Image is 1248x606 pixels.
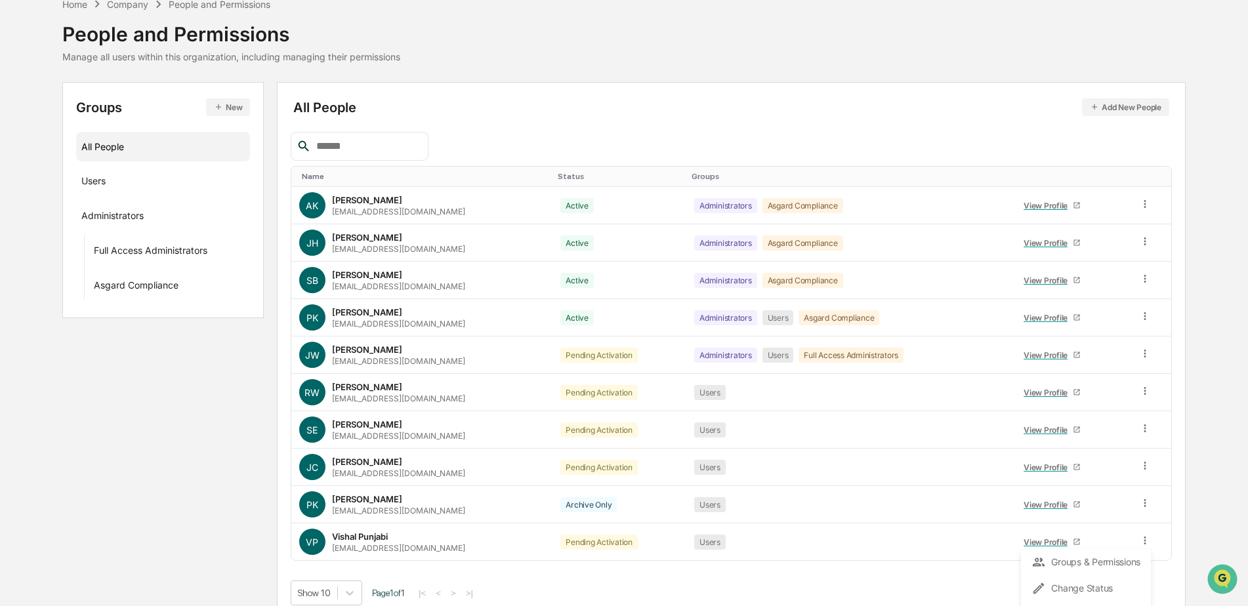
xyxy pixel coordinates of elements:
[799,310,879,325] div: Asgard Compliance
[305,350,320,361] span: JW
[1031,554,1140,570] div: Groups & Permissions
[1016,172,1126,181] div: Toggle SortBy
[13,192,24,202] div: 🔎
[76,98,250,116] div: Groups
[694,460,726,475] div: Users
[1018,195,1087,216] a: View Profile
[332,543,465,553] div: [EMAIL_ADDRESS][DOMAIN_NAME]
[560,348,638,363] div: Pending Activation
[93,222,159,232] a: Powered byPylon
[1142,172,1166,181] div: Toggle SortBy
[762,235,843,251] div: Asgard Compliance
[1206,563,1241,598] iframe: Open customer support
[293,98,1169,116] div: All People
[13,167,24,177] div: 🖐️
[332,506,465,515] div: [EMAIL_ADDRESS][DOMAIN_NAME]
[694,235,757,251] div: Administrators
[799,348,904,363] div: Full Access Administrators
[94,279,178,295] div: Asgard Compliance
[306,424,318,435] span: SE
[332,382,402,392] div: [PERSON_NAME]
[81,210,144,226] div: Administrators
[45,113,166,124] div: We're available if you need us!
[762,273,843,288] div: Asgard Compliance
[26,190,83,203] span: Data Lookup
[1024,537,1073,547] div: View Profile
[306,536,318,548] span: VP
[694,385,726,400] div: Users
[694,497,726,512] div: Users
[332,195,402,205] div: [PERSON_NAME]
[694,198,757,213] div: Administrators
[1024,350,1073,360] div: View Profile
[1018,532,1087,552] a: View Profile
[62,12,400,46] div: People and Permissions
[26,165,85,178] span: Preclearance
[332,394,465,403] div: [EMAIL_ADDRESS][DOMAIN_NAME]
[560,385,638,400] div: Pending Activation
[560,460,638,475] div: Pending Activation
[332,281,465,291] div: [EMAIL_ADDRESS][DOMAIN_NAME]
[1024,275,1073,285] div: View Profile
[332,419,402,430] div: [PERSON_NAME]
[62,51,400,62] div: Manage all users within this organization, including managing their permissions
[1018,457,1087,477] a: View Profile
[1018,308,1087,328] a: View Profile
[332,468,465,478] div: [EMAIL_ADDRESS][DOMAIN_NAME]
[1024,238,1073,248] div: View Profile
[1024,425,1073,435] div: View Profile
[1018,382,1087,403] a: View Profile
[1018,495,1087,515] a: View Profile
[90,160,168,184] a: 🗄️Attestations
[1018,420,1087,440] a: View Profile
[694,273,757,288] div: Administrators
[304,387,320,398] span: RW
[432,588,445,599] button: <
[306,200,318,211] span: AK
[560,235,594,251] div: Active
[462,588,477,599] button: >|
[332,344,402,355] div: [PERSON_NAME]
[13,28,239,49] p: How can we help?
[306,499,318,510] span: PK
[306,237,318,249] span: JH
[223,104,239,120] button: Start new chat
[560,422,638,437] div: Pending Activation
[447,588,460,599] button: >
[332,431,465,441] div: [EMAIL_ADDRESS][DOMAIN_NAME]
[1018,270,1087,291] a: View Profile
[1024,313,1073,323] div: View Profile
[94,245,207,260] div: Full Access Administrators
[81,175,106,191] div: Users
[694,348,757,363] div: Administrators
[13,100,37,124] img: 1746055101610-c473b297-6a78-478c-a979-82029cc54cd1
[692,172,1005,181] div: Toggle SortBy
[332,270,402,280] div: [PERSON_NAME]
[1024,388,1073,397] div: View Profile
[45,100,215,113] div: Start new chat
[762,348,794,363] div: Users
[332,319,465,329] div: [EMAIL_ADDRESS][DOMAIN_NAME]
[81,136,245,157] div: All People
[332,356,465,366] div: [EMAIL_ADDRESS][DOMAIN_NAME]
[1024,462,1073,472] div: View Profile
[332,207,465,216] div: [EMAIL_ADDRESS][DOMAIN_NAME]
[332,494,402,504] div: [PERSON_NAME]
[108,165,163,178] span: Attestations
[1024,500,1073,510] div: View Profile
[558,172,681,181] div: Toggle SortBy
[1024,201,1073,211] div: View Profile
[762,310,794,325] div: Users
[1018,345,1087,365] a: View Profile
[1018,233,1087,253] a: View Profile
[302,172,547,181] div: Toggle SortBy
[560,535,638,550] div: Pending Activation
[694,310,757,325] div: Administrators
[560,198,594,213] div: Active
[306,275,318,286] span: SB
[560,310,594,325] div: Active
[694,535,726,550] div: Users
[306,312,318,323] span: PK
